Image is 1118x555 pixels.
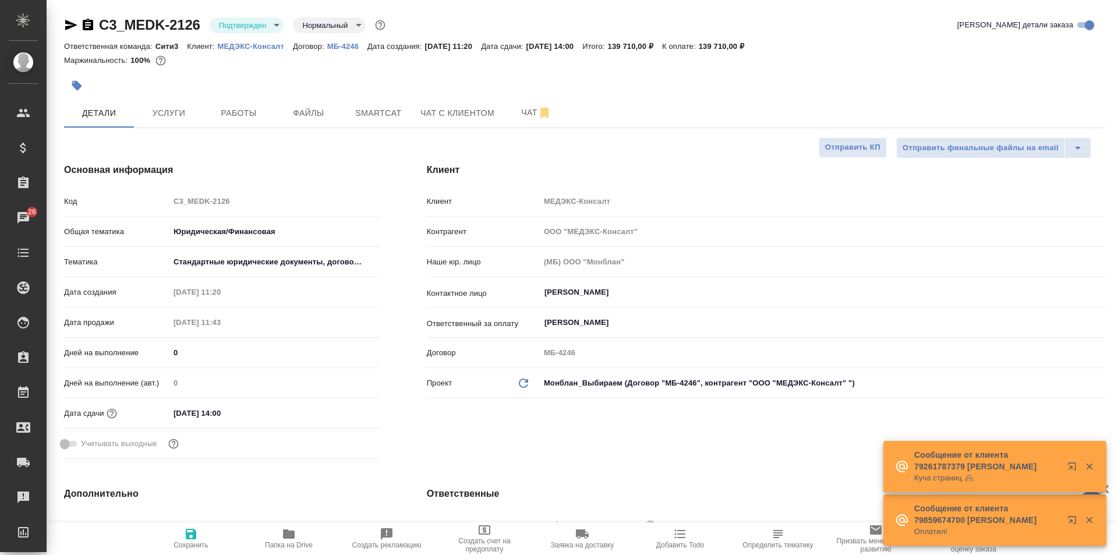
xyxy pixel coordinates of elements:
input: Пустое поле [540,193,1105,210]
a: МБ-4246 [327,41,367,51]
p: 139 710,00 ₽ [608,42,662,51]
input: Пустое поле [540,344,1105,361]
p: МЕДЭКС-Консалт [218,42,293,51]
div: Подтвержден [210,17,284,33]
span: Чат с клиентом [420,106,494,121]
p: К оплате: [662,42,699,51]
p: Тематика [64,256,169,268]
span: Создать счет на предоплату [443,537,526,553]
p: 139 710,00 ₽ [699,42,753,51]
button: Создать рекламацию [338,522,436,555]
span: Отправить КП [825,141,880,154]
button: Отправить КП [819,137,887,158]
button: Open [1099,291,1101,294]
h4: Ответственные [427,487,1105,501]
div: [PERSON_NAME] [576,518,660,533]
button: Открыть в новой вкладке [1060,455,1088,483]
button: Заявка на доставку [533,522,631,555]
button: Создать счет на предоплату [436,522,533,555]
button: Отправить финальные файлы на email [896,137,1065,158]
button: Скопировать ссылку [81,18,95,32]
p: Дней на выполнение [64,347,169,359]
input: Пустое поле [169,374,380,391]
p: Маржинальность: [64,56,130,65]
button: Подтвержден [215,20,270,30]
button: Если добавить услуги и заполнить их объемом, то дата рассчитается автоматически [104,406,119,421]
p: Дней на выполнение (авт.) [64,377,169,389]
p: Итого: [582,42,607,51]
button: Открыть в новой вкладке [1060,508,1088,536]
span: Добавить Todo [656,541,704,549]
span: Работы [211,106,267,121]
button: Призвать менеджера по развитию [827,522,925,555]
span: Заявка на доставку [551,541,614,549]
input: Пустое поле [169,193,380,210]
p: Код [64,196,169,207]
span: [PERSON_NAME] [576,520,648,532]
button: Сохранить [142,522,240,555]
span: Детали [71,106,127,121]
div: Стандартные юридические документы, договоры, уставы [169,252,380,272]
p: Ответственная команда: [64,42,155,51]
button: Добавить тэг [64,73,90,98]
span: Услуги [141,106,197,121]
div: Подтвержден [293,17,365,33]
h4: Клиент [427,163,1105,177]
span: Создать рекламацию [352,541,422,549]
p: 100% [130,56,153,65]
p: Дата создания: [367,42,424,51]
input: Пустое поле [169,314,271,331]
span: Призвать менеджера по развитию [834,537,918,553]
p: Дата создания [64,287,169,298]
span: 26 [21,206,43,218]
div: split button [896,137,1091,158]
p: Договор: [293,42,327,51]
button: Скопировать ссылку для ЯМессенджера [64,18,78,32]
input: Пустое поле [169,517,380,533]
button: Open [1099,321,1101,324]
h4: Дополнительно [64,487,380,501]
h4: Основная информация [64,163,380,177]
div: Монблан_Выбираем (Договор "МБ-4246", контрагент "ООО "МЕДЭКС-Консалт" ") [540,373,1105,393]
span: Папка на Drive [265,541,313,549]
div: Юридическая/Финансовая [169,222,380,242]
p: Сообщение от клиента 79261787379 [PERSON_NAME] [914,449,1060,472]
p: Контактное лицо [427,288,540,299]
span: Учитывать выходные [81,438,157,450]
input: Пустое поле [169,284,271,301]
span: [PERSON_NAME] детали заказа [957,19,1073,31]
p: Путь на drive [64,519,169,531]
button: Доп статусы указывают на важность/срочность заказа [373,17,388,33]
button: Закрыть [1077,461,1101,472]
p: Оплатил! [914,526,1060,538]
span: Smartcat [351,106,406,121]
p: Ответственный за оплату [427,318,540,330]
p: Общая тематика [64,226,169,238]
p: Дата сдачи [64,408,104,419]
span: Чат [508,105,564,120]
button: Добавить менеджера [543,512,571,540]
p: [DATE] 14:00 [526,42,583,51]
button: Нормальный [299,20,351,30]
button: 0.00 RUB; [153,53,168,68]
a: МЕДЭКС-Консалт [218,41,293,51]
input: ✎ Введи что-нибудь [169,405,271,422]
p: Наше юр. лицо [427,256,540,268]
a: 26 [3,203,44,232]
p: [DATE] 11:20 [425,42,482,51]
p: Сити3 [155,42,187,51]
p: Дата сдачи: [481,42,526,51]
button: Определить тематику [729,522,827,555]
button: Папка на Drive [240,522,338,555]
input: ✎ Введи что-нибудь [169,344,380,361]
a: C3_MEDK-2126 [99,17,200,33]
button: Добавить Todo [631,522,729,555]
button: Закрыть [1077,515,1101,525]
input: Пустое поле [540,223,1105,240]
p: Клиентские менеджеры [427,521,540,533]
p: Проект [427,377,452,389]
input: Пустое поле [540,253,1105,270]
span: Отправить финальные файлы на email [903,142,1059,155]
button: Выбери, если сб и вс нужно считать рабочими днями для выполнения заказа. [166,436,181,451]
p: МБ-4246 [327,42,367,51]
